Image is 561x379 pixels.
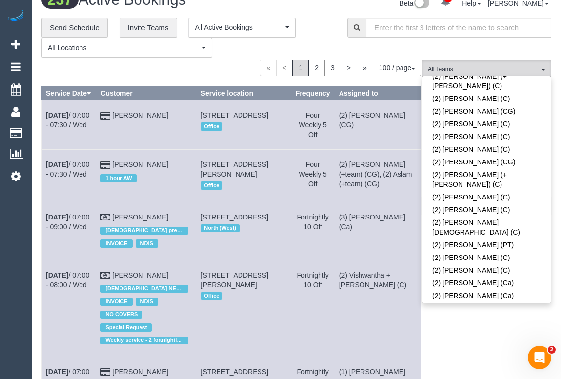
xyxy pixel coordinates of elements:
td: Assigned to [335,100,421,150]
td: Schedule date [42,150,97,202]
b: [DATE] [46,271,68,279]
th: Service location [197,86,291,100]
a: [DATE]/ 07:00 - 09:00 / Wed [46,213,89,231]
span: NO COVERS [100,311,142,319]
i: Check Payment [100,272,110,279]
td: Assigned to [335,150,421,202]
th: Service Date [42,86,97,100]
span: Office [201,122,222,130]
span: North (West) [201,224,240,232]
button: 100 / page [373,60,421,76]
a: (2) [PERSON_NAME] (C) [422,264,551,277]
span: 1 [292,60,309,76]
td: Frequency [291,100,335,150]
span: NDIS [136,239,158,247]
a: (2) [PERSON_NAME] (CG) [422,105,551,118]
span: « [260,60,277,76]
span: [STREET_ADDRESS] [201,111,268,119]
td: Schedule date [42,202,97,260]
div: Location [201,290,287,302]
span: [DEMOGRAPHIC_DATA] preferred [100,227,188,235]
a: 2 [308,60,325,76]
span: INVOICE [100,239,132,247]
a: (2) [PERSON_NAME] (C) [422,118,551,130]
a: (2) [PERSON_NAME] (+ [PERSON_NAME]) (C) [422,168,551,191]
a: Invite Teams [120,18,177,38]
button: All Teams [422,60,551,80]
td: Service location [197,150,291,202]
a: [PERSON_NAME] [112,213,168,221]
td: Schedule date [42,100,97,150]
td: Frequency [291,150,335,202]
button: All Active Bookings [188,18,296,38]
a: [DATE]/ 07:00 - 07:30 / Wed [46,160,89,178]
a: [DATE]/ 07:00 - 08:00 / Wed [46,271,89,289]
i: Credit Card Payment [100,369,110,376]
span: All Active Bookings [195,22,283,32]
a: [PERSON_NAME] [112,160,168,168]
img: Automaid Logo [6,10,25,23]
span: < [276,60,293,76]
div: Location [201,120,287,133]
a: (2) [PERSON_NAME] (+ [PERSON_NAME]) (C) [422,70,551,92]
span: 1 hour AW [100,174,137,182]
th: Assigned to [335,86,421,100]
span: [STREET_ADDRESS][PERSON_NAME] [201,271,268,289]
td: Customer [97,260,197,357]
a: [DATE]/ 07:00 - 07:30 / Wed [46,111,89,129]
td: Frequency [291,260,335,357]
span: [STREET_ADDRESS][PERSON_NAME] [201,160,268,178]
button: All Locations [41,38,212,58]
td: Customer [97,150,197,202]
i: Check Payment [100,214,110,221]
a: (2) [PERSON_NAME] (Ca) [422,277,551,289]
ol: All Teams [422,60,551,75]
span: Special Request [100,323,152,331]
td: Frequency [291,202,335,260]
a: (2) [PERSON_NAME] (C) [422,130,551,143]
td: Service location [197,260,291,357]
nav: Pagination navigation [260,60,421,76]
b: [DATE] [46,368,68,376]
span: All Locations [48,43,200,53]
td: Service location [197,100,291,150]
span: NDIS [136,298,158,305]
a: (2) [PERSON_NAME] (C) [422,92,551,105]
i: Credit Card Payment [100,113,110,120]
b: [DATE] [46,111,68,119]
span: All Teams [428,65,539,74]
a: » [357,60,373,76]
a: Send Schedule [41,18,108,38]
i: Credit Card Payment [100,162,110,169]
th: Customer [97,86,197,100]
span: Office [201,292,222,300]
td: Schedule date [42,260,97,357]
th: Frequency [291,86,335,100]
a: (2) [PERSON_NAME] (C) [422,203,551,216]
a: (2) [PERSON_NAME] (PT) [422,239,551,251]
a: [PERSON_NAME] [112,368,168,376]
b: [DATE] [46,213,68,221]
a: (2) [PERSON_NAME] (CG) [422,156,551,168]
a: 3 [324,60,341,76]
td: Customer [97,100,197,150]
input: Enter the first 3 letters of the name to search [366,18,551,38]
td: Service location [197,202,291,260]
span: Office [201,181,222,189]
div: Location [201,222,287,235]
a: (2) [PERSON_NAME][DEMOGRAPHIC_DATA] (C) [422,216,551,239]
td: Customer [97,202,197,260]
a: > [341,60,357,76]
b: [DATE] [46,160,68,168]
div: Location [201,179,287,192]
td: Assigned to [335,202,421,260]
span: Weekly service - 2 fortnightly bookings [100,337,188,344]
iframe: Intercom live chat [528,346,551,369]
span: INVOICE [100,298,132,305]
span: 2 [548,346,556,354]
a: [PERSON_NAME] [112,111,168,119]
span: [DEMOGRAPHIC_DATA] NEEDED [100,285,188,293]
a: (2) [PERSON_NAME] (C) [422,191,551,203]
